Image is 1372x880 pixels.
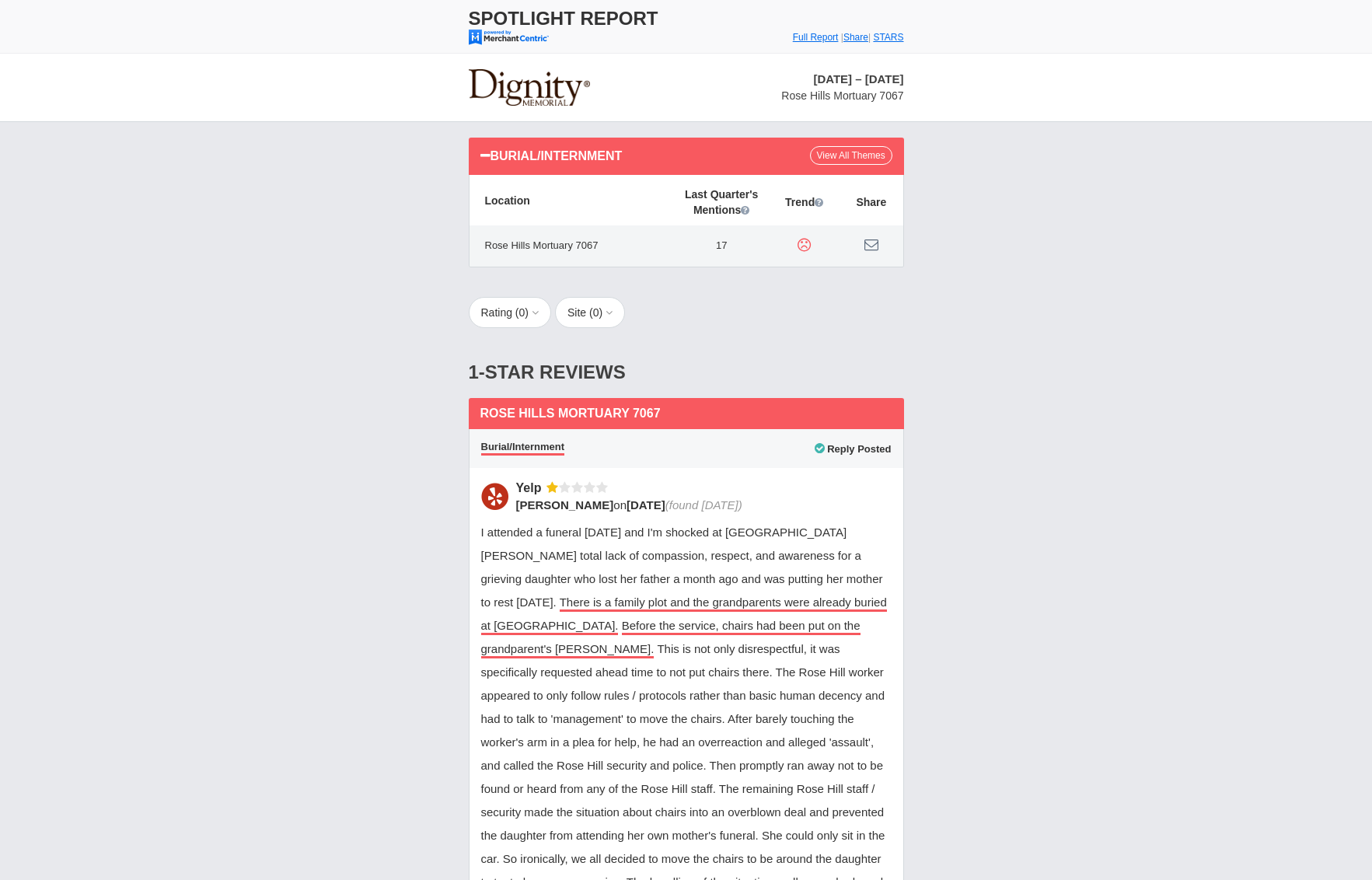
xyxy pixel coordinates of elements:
[481,782,885,842] span: The remaining Rose Hill staff / security made the situation about chairs into an overblown deal a...
[469,347,904,398] div: 1-Star Reviews
[873,32,903,43] a: STARS
[815,443,891,455] span: Reply Posted
[481,595,887,635] span: There is a family plot and the grandparents were already buried at [GEOGRAPHIC_DATA].
[469,69,591,106] img: stars-dignity-memorial-logo-50.png
[785,194,823,210] span: Trend
[469,30,549,45] img: mc-powered-by-logo-103.png
[469,297,552,328] button: Rating (0)
[813,72,903,86] span: [DATE] – [DATE]
[674,225,769,267] td: 17
[516,497,882,513] div: on
[781,89,903,102] span: Rose Hills Mortuary 7067
[843,32,868,43] a: Share
[481,619,861,658] span: Before the service, chairs had been put on the grandparent's [PERSON_NAME].
[868,32,871,43] span: |
[665,498,742,512] span: (found [DATE])
[481,642,885,795] span: This is not only disrespectful, it was specifically requested ahead time to not put chairs there....
[480,407,661,420] span: Rose Hills Mortuary 7067
[470,175,675,225] th: Location
[481,483,508,510] img: Yelp
[477,232,606,260] span: Rose Hills Mortuary 7067
[810,146,892,165] a: View All Themes
[841,32,843,43] span: |
[480,145,810,166] div: Burial/Internment
[516,480,547,496] div: Yelp
[555,297,625,328] button: Site (0)
[481,441,565,456] span: Burial/Internment
[516,498,614,512] span: [PERSON_NAME]
[593,306,599,319] span: 0
[481,526,883,609] span: I attended a funeral [DATE] and I'm shocked at [GEOGRAPHIC_DATA][PERSON_NAME] total lack of compa...
[793,32,839,43] a: Full Report
[627,498,665,512] span: [DATE]
[840,175,902,225] th: Share
[685,187,758,218] span: Last Quarter's Mentions
[519,306,525,319] span: 0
